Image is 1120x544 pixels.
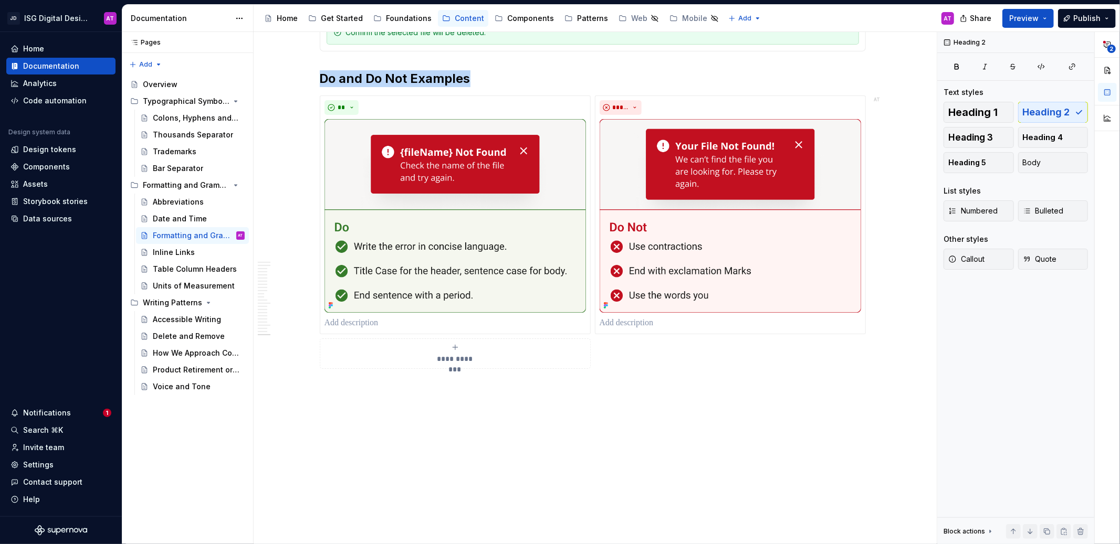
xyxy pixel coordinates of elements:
[1018,152,1088,173] button: Body
[1023,254,1057,264] span: Quote
[321,13,363,24] div: Get Started
[738,14,751,23] span: Add
[944,127,1014,148] button: Heading 3
[874,95,881,104] div: AT
[136,261,249,278] a: Table Column Headers
[948,157,986,168] span: Heading 5
[1018,127,1088,148] button: Heading 4
[126,177,249,194] div: Formatting and Grammar
[944,200,1014,221] button: Numbered
[665,10,723,27] a: Mobile
[277,13,298,24] div: Home
[153,163,203,174] div: Bar Separator
[8,128,70,136] div: Design system data
[1023,132,1063,143] span: Heading 4
[23,442,64,453] div: Invite team
[153,331,225,342] div: Delete and Remove
[143,96,229,106] div: Typographical Symbols and Punctuation
[136,110,249,126] a: Colons, Hyphens and Dashes
[1023,157,1041,168] span: Body
[455,13,484,24] div: Content
[103,409,111,417] span: 1
[126,38,161,47] div: Pages
[944,102,1014,123] button: Heading 1
[136,227,249,244] a: Formatting and GrammarAT
[438,10,488,27] a: Content
[325,119,586,313] img: 17bfa6cb-421a-47dd-8648-dec6f6585462.png
[304,10,367,27] a: Get Started
[126,57,165,72] button: Add
[126,76,249,93] a: Overview
[6,176,116,193] a: Assets
[153,197,204,207] div: Abbreviations
[6,439,116,456] a: Invite team
[260,8,723,29] div: Page tree
[6,141,116,158] a: Design tokens
[23,408,71,418] div: Notifications
[143,180,229,190] div: Formatting and Grammar
[107,14,114,23] div: AT
[23,214,72,224] div: Data sources
[23,144,76,155] div: Design tokens
[24,13,91,24] div: ISG Digital Design System
[238,230,243,241] div: AT
[23,78,57,89] div: Analytics
[6,75,116,92] a: Analytics
[327,20,859,45] section-item: Do
[725,11,765,26] button: Add
[23,61,79,71] div: Documentation
[320,70,866,87] h2: Do and Do Not Examples
[23,44,44,54] div: Home
[6,491,116,508] button: Help
[944,249,1014,270] button: Callout
[153,314,221,325] div: Accessible Writing
[136,328,249,345] a: Delete and Remove
[386,13,432,24] div: Foundations
[6,422,116,439] button: Search ⌘K
[7,12,20,25] div: JD
[153,113,239,123] div: Colons, Hyphens and Dashes
[136,244,249,261] a: Inline Links
[153,348,239,358] div: How We Approach Content
[1018,200,1088,221] button: Bulleted
[6,210,116,227] a: Data sources
[2,7,120,29] button: JDISG Digital Design SystemAT
[6,92,116,109] a: Code automation
[970,13,991,24] span: Share
[35,525,87,536] svg: Supernova Logo
[153,230,234,241] div: Formatting and Grammar
[577,13,608,24] div: Patterns
[6,193,116,210] a: Storybook stories
[143,297,202,308] div: Writing Patterns
[153,130,233,140] div: Thousands Separator
[944,524,995,539] div: Block actions
[490,10,558,27] a: Components
[6,158,116,175] a: Components
[23,477,82,487] div: Contact support
[369,10,436,27] a: Foundations
[136,361,249,378] a: Product Retirement or Transition
[23,179,48,189] div: Assets
[23,95,87,106] div: Code automation
[944,152,1014,173] button: Heading 5
[131,13,230,24] div: Documentation
[136,194,249,210] a: Abbreviations
[682,13,707,24] div: Mobile
[23,494,40,505] div: Help
[136,345,249,361] a: How We Approach Content
[153,214,207,224] div: Date and Time
[6,456,116,473] a: Settings
[136,126,249,143] a: Thousands Separator
[136,210,249,227] a: Date and Time
[153,264,237,274] div: Table Column Headers
[1023,206,1064,216] span: Bulleted
[153,146,196,157] div: Trademarks
[1018,249,1088,270] button: Quote
[136,278,249,294] a: Units of Measurement
[153,381,211,392] div: Voice and Tone
[136,160,249,177] a: Bar Separator
[139,60,152,69] span: Add
[126,76,249,395] div: Page tree
[153,247,195,258] div: Inline Links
